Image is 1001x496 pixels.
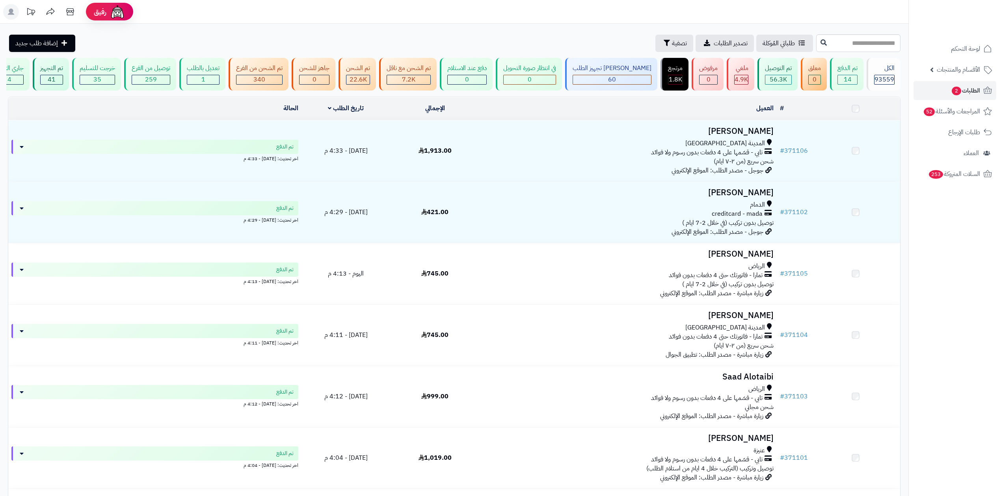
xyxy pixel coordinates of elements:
[328,104,364,113] a: تاريخ الطلب
[765,64,792,73] div: تم التوصيل
[696,35,754,52] a: تصدير الطلبات
[914,123,996,142] a: طلبات الإرجاع
[421,269,448,278] span: 745.00
[276,327,294,335] span: تم الدفع
[660,411,763,421] span: زيارة مباشرة - مصدر الطلب: الموقع الإلكتروني
[837,64,858,73] div: تم الدفع
[669,332,763,341] span: تمارا - فاتورتك حتى 4 دفعات بدون فوائد
[350,75,367,84] span: 22.6K
[748,262,765,271] span: الرياض
[655,35,693,52] button: تصفية
[283,104,298,113] a: الحالة
[41,75,63,84] div: 41
[300,75,329,84] div: 0
[780,269,808,278] a: #371105
[668,64,683,73] div: مرتجع
[914,102,996,121] a: المراجعات والأسئلة52
[419,453,452,463] span: 1,019.00
[276,143,294,151] span: تم الدفع
[929,170,943,179] span: 253
[276,204,294,212] span: تم الدفع
[11,338,298,346] div: اخر تحديث: [DATE] - 4:11 م
[646,464,774,473] span: توصيل وتركيب (التركيب خلال 4 ايام من استلام الطلب)
[699,64,718,73] div: مرفوض
[80,64,115,73] div: خرجت للتسليم
[813,75,817,84] span: 0
[123,58,178,91] a: توصيل من الفرع 259
[253,75,265,84] span: 340
[780,392,784,401] span: #
[227,58,290,91] a: تم الشحن من الفرع 340
[276,388,294,396] span: تم الدفع
[948,127,980,138] span: طلبات الإرجاع
[809,75,821,84] div: 0
[651,394,763,403] span: تابي - قسّمها على 4 دفعات بدون رسوم ولا فوائد
[672,166,763,175] span: جوجل - مصدر الطلب: الموقع الإلكتروني
[324,392,368,401] span: [DATE] - 4:12 م
[714,341,774,350] span: شحن سريع (من ٢-٧ ايام)
[735,75,748,84] span: 4.9K
[669,271,763,280] span: تمارا - فاتورتك حتى 4 دفعات بدون فوائد
[672,39,687,48] span: تصفية
[756,104,774,113] a: العميل
[780,453,808,463] a: #371101
[48,75,56,84] span: 41
[685,139,765,148] span: المدينة [GEOGRAPHIC_DATA]
[660,473,763,482] span: زيارة مباشرة - مصدر الطلب: الموقع الإلكتروني
[750,200,765,209] span: الدمام
[346,64,370,73] div: تم الشحن
[666,350,763,359] span: زيارة مباشرة - مصدر الطلب: تطبيق الجوال
[11,399,298,407] div: اخر تحديث: [DATE] - 4:12 م
[15,39,58,48] span: إضافة طلب جديد
[290,58,337,91] a: جاهز للشحن 0
[754,446,765,455] span: عنيزة
[324,146,368,155] span: [DATE] - 4:33 م
[346,75,370,84] div: 22554
[808,64,821,73] div: معلق
[923,106,980,117] span: المراجعات والأسئلة
[780,269,784,278] span: #
[714,157,774,166] span: شحن سريع (من ٢-٧ ايام)
[690,58,725,91] a: مرفوض 0
[608,75,616,84] span: 60
[780,146,784,155] span: #
[71,58,123,91] a: خرجت للتسليم 35
[780,453,784,463] span: #
[421,392,448,401] span: 999.00
[528,75,532,84] span: 0
[707,75,711,84] span: 0
[780,146,808,155] a: #371106
[187,75,219,84] div: 1
[483,250,774,259] h3: [PERSON_NAME]
[421,207,448,217] span: 421.00
[770,75,787,84] span: 56.3K
[564,58,659,91] a: [PERSON_NAME] تجهيز الطلب 60
[573,75,651,84] div: 60
[419,146,452,155] span: 1,913.00
[780,392,808,401] a: #371103
[682,279,774,289] span: توصيل بدون تركيب (في خلال 2-7 ايام )
[780,207,784,217] span: #
[947,6,994,22] img: logo-2.png
[780,330,808,340] a: #371104
[11,461,298,469] div: اخر تحديث: [DATE] - 4:04 م
[448,75,486,84] div: 0
[725,58,756,91] a: ملغي 4.9K
[494,58,564,91] a: في انتظار صورة التحويل 0
[9,35,75,52] a: إضافة طلب جديد
[914,165,996,183] a: السلات المتروكة253
[132,75,170,84] div: 259
[483,434,774,443] h3: [PERSON_NAME]
[651,455,763,464] span: تابي - قسّمها على 4 دفعات بدون رسوم ولا فوائد
[299,64,329,73] div: جاهز للشحن
[11,277,298,285] div: اخر تحديث: [DATE] - 4:13 م
[659,58,690,91] a: مرتجع 1.8K
[145,75,157,84] span: 259
[187,64,220,73] div: تعديل بالطلب
[828,58,865,91] a: تم الدفع 14
[799,58,828,91] a: معلق 0
[402,75,415,84] span: 7.2K
[387,75,430,84] div: 7223
[937,64,980,75] span: الأقسام والمنتجات
[387,64,431,73] div: تم الشحن مع ناقل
